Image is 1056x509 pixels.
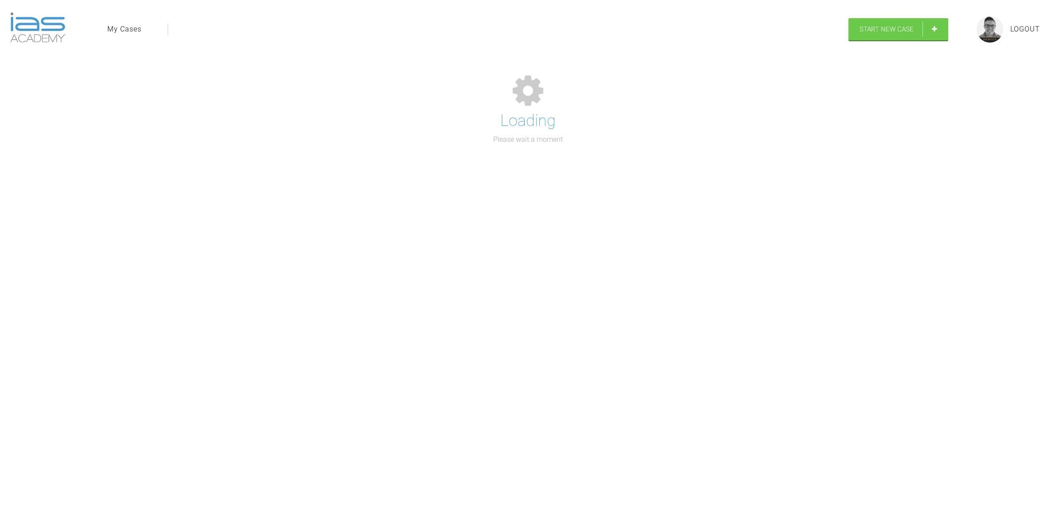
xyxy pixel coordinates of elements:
span: Start New Case [860,25,914,33]
a: My Cases [107,23,141,35]
p: Please wait a moment [493,134,563,145]
img: logo-light.3e3ef733.png [10,12,65,43]
a: Start New Case [848,18,948,40]
a: Logout [1010,23,1040,35]
h1: Loading [500,108,556,134]
img: profile.png [977,16,1003,43]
